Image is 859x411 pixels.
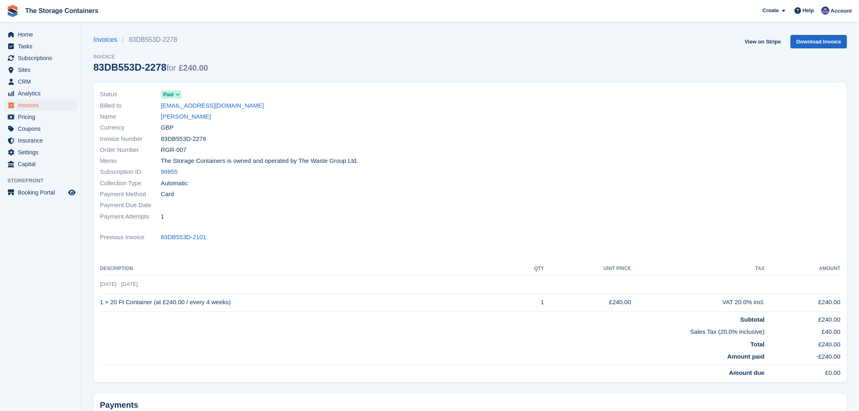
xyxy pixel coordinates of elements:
span: RGR-007 [161,145,186,155]
span: CRM [18,76,67,87]
span: Payment Due Date [100,201,161,210]
span: Memo [100,156,161,166]
a: menu [4,187,77,198]
span: Currency [100,123,161,132]
td: 1 × 20 Ft Container (at £240.00 / every 4 weeks) [100,293,512,311]
span: Coupons [18,123,67,134]
span: 83DB553D-2278 [161,134,206,144]
a: The Storage Containers [22,4,101,17]
span: Sites [18,64,67,76]
td: 1 [512,293,544,311]
span: Automatic [161,179,188,188]
a: menu [4,64,77,76]
th: Description [100,262,512,275]
span: [DATE] - [DATE] [100,281,138,287]
span: The Storage Containers is owned and operated by The Waste Group Ltd. [161,156,358,166]
a: [EMAIL_ADDRESS][DOMAIN_NAME] [161,101,264,110]
td: £240.00 [764,311,840,324]
span: Invoice Number [100,134,161,144]
th: Unit Price [544,262,631,275]
a: menu [4,52,77,64]
th: Tax [631,262,765,275]
span: Invoices [18,100,67,111]
span: Invoice [93,53,208,61]
span: Order Number [100,145,161,155]
a: Paid [161,90,181,99]
strong: Subtotal [740,316,764,323]
a: menu [4,123,77,134]
span: Settings [18,147,67,158]
a: menu [4,76,77,87]
a: menu [4,135,77,146]
span: Billed to [100,101,161,110]
span: Name [100,112,161,121]
a: View on Stripe [741,35,784,48]
span: Insurance [18,135,67,146]
img: stora-icon-8386f47178a22dfd0bd8f6a31ec36ba5ce8667c1dd55bd0f319d3a0aa187defe.svg [6,5,19,17]
div: 83DB553D-2278 [93,62,208,73]
span: £240.00 [179,63,208,72]
h2: Payments [100,400,840,410]
strong: Amount paid [727,353,765,360]
span: Status [100,90,161,99]
span: Payment Attempts [100,212,161,221]
img: Dan Excell [821,6,829,15]
span: Subscriptions [18,52,67,64]
span: for [166,63,176,72]
a: menu [4,158,77,170]
a: menu [4,100,77,111]
td: £0.00 [764,365,840,377]
span: Analytics [18,88,67,99]
td: £240.00 [764,337,840,349]
span: Home [18,29,67,40]
a: menu [4,41,77,52]
span: Previous Invoice [100,233,161,242]
div: VAT 20.0% incl. [631,298,765,307]
span: Tasks [18,41,67,52]
th: QTY [512,262,544,275]
td: £40.00 [764,324,840,337]
a: menu [4,147,77,158]
span: Payment Method [100,190,161,199]
a: menu [4,29,77,40]
span: Subscription ID [100,167,161,177]
span: Card [161,190,174,199]
a: menu [4,88,77,99]
td: Sales Tax (20.0% inclusive) [100,324,764,337]
a: 83DB553D-2101 [161,233,206,242]
span: 1 [161,212,164,221]
span: GBP [161,123,174,132]
strong: Total [751,341,765,348]
a: 99855 [161,167,178,177]
span: Pricing [18,111,67,123]
a: menu [4,111,77,123]
span: Account [831,7,852,15]
a: [PERSON_NAME] [161,112,211,121]
span: Capital [18,158,67,170]
td: £240.00 [544,293,631,311]
span: Paid [163,91,173,98]
td: -£240.00 [764,349,840,365]
span: Booking Portal [18,187,67,198]
th: Amount [764,262,840,275]
a: Preview store [67,188,77,197]
nav: breadcrumbs [93,35,208,45]
strong: Amount due [729,369,765,376]
span: Help [803,6,814,15]
a: Invoices [93,35,122,45]
a: Download Invoice [790,35,847,48]
span: Collection Type [100,179,161,188]
td: £240.00 [764,293,840,311]
span: Storefront [7,177,81,185]
span: Create [762,6,779,15]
